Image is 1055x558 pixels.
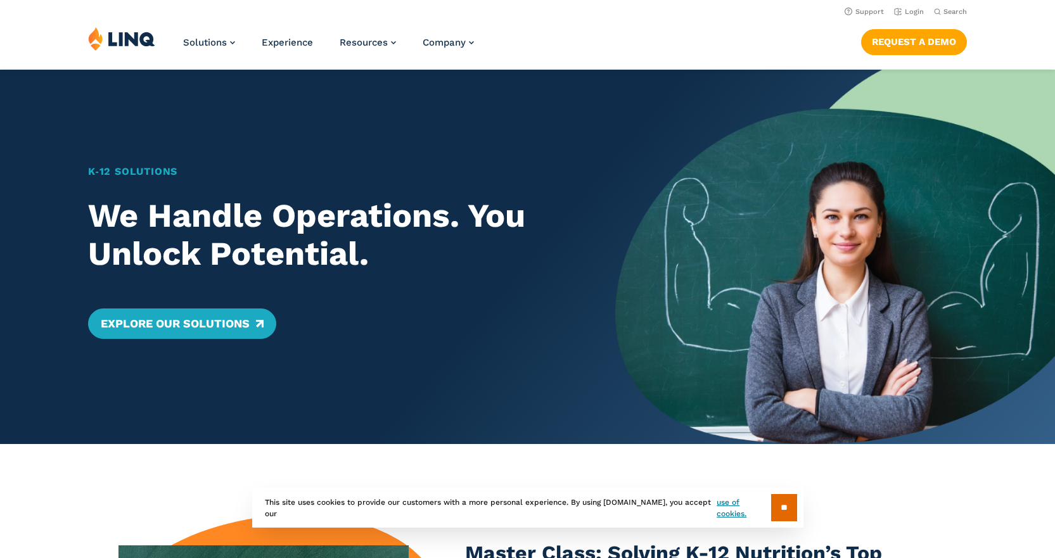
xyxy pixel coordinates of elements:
[88,164,573,179] h1: K‑12 Solutions
[88,27,155,51] img: LINQ | K‑12 Software
[861,27,967,54] nav: Button Navigation
[943,8,967,16] span: Search
[894,8,924,16] a: Login
[183,27,474,68] nav: Primary Navigation
[861,29,967,54] a: Request a Demo
[262,37,313,48] a: Experience
[340,37,396,48] a: Resources
[717,497,770,519] a: use of cookies.
[845,8,884,16] a: Support
[252,488,803,528] div: This site uses cookies to provide our customers with a more personal experience. By using [DOMAIN...
[88,197,573,273] h2: We Handle Operations. You Unlock Potential.
[183,37,227,48] span: Solutions
[615,70,1055,444] img: Home Banner
[423,37,466,48] span: Company
[88,308,276,339] a: Explore Our Solutions
[183,37,235,48] a: Solutions
[423,37,474,48] a: Company
[934,7,967,16] button: Open Search Bar
[340,37,388,48] span: Resources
